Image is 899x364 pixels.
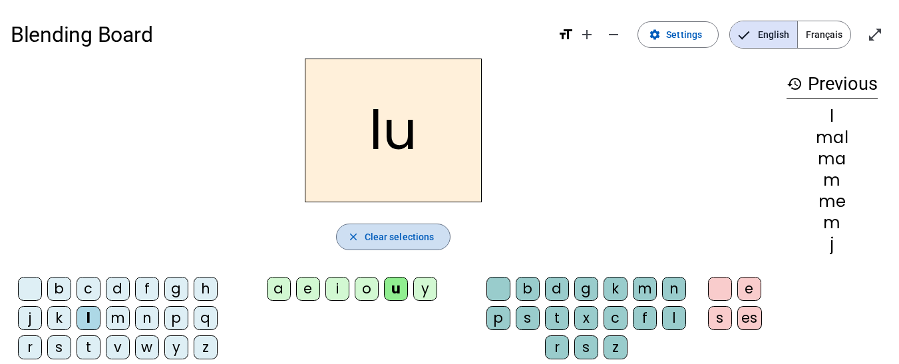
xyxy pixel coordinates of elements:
div: i [325,277,349,301]
mat-icon: open_in_full [867,27,883,43]
div: f [135,277,159,301]
div: mal [787,130,878,146]
mat-icon: history [787,76,803,92]
div: l [77,306,100,330]
div: j [18,306,42,330]
span: Clear selections [365,229,435,245]
div: k [604,277,628,301]
mat-icon: add [579,27,595,43]
div: c [77,277,100,301]
div: w [135,335,159,359]
div: c [604,306,628,330]
div: r [18,335,42,359]
div: g [164,277,188,301]
div: q [194,306,218,330]
div: s [47,335,71,359]
div: m [787,215,878,231]
div: h [194,277,218,301]
div: t [545,306,569,330]
div: z [194,335,218,359]
h1: Blending Board [11,13,547,56]
div: d [545,277,569,301]
button: Decrease font size [600,21,627,48]
div: y [164,335,188,359]
div: m [633,277,657,301]
mat-button-toggle-group: Language selection [729,21,851,49]
div: p [164,306,188,330]
div: v [106,335,130,359]
div: s [574,335,598,359]
span: Settings [666,27,702,43]
div: z [604,335,628,359]
div: n [135,306,159,330]
mat-icon: close [347,231,359,243]
h2: lu [305,59,482,202]
span: English [730,21,797,48]
mat-icon: settings [649,29,661,41]
button: Increase font size [574,21,600,48]
div: t [77,335,100,359]
div: e [737,277,761,301]
div: e [296,277,320,301]
div: n [662,277,686,301]
div: me [787,194,878,210]
div: j [787,236,878,252]
div: f [633,306,657,330]
button: Clear selections [336,224,451,250]
div: g [574,277,598,301]
div: x [574,306,598,330]
div: u [384,277,408,301]
div: r [545,335,569,359]
mat-icon: format_size [558,27,574,43]
div: m [106,306,130,330]
div: p [486,306,510,330]
div: b [516,277,540,301]
button: Settings [637,21,719,48]
div: l [662,306,686,330]
button: Enter full screen [862,21,888,48]
div: a [267,277,291,301]
div: k [47,306,71,330]
div: m [787,172,878,188]
mat-icon: remove [606,27,622,43]
span: Français [798,21,850,48]
div: o [355,277,379,301]
h3: Previous [787,69,878,99]
div: b [47,277,71,301]
div: ma [787,151,878,167]
div: y [413,277,437,301]
div: es [737,306,762,330]
div: d [106,277,130,301]
div: l [787,108,878,124]
div: s [516,306,540,330]
div: s [708,306,732,330]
